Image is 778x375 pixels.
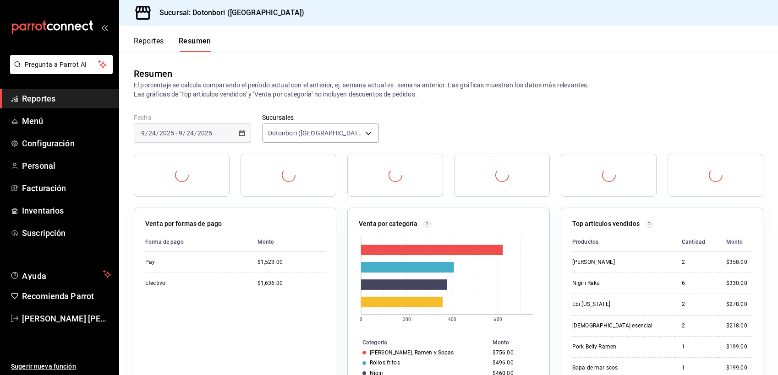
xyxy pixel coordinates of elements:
[348,337,489,348] th: Categoría
[22,92,111,105] span: Reportes
[572,258,664,266] div: [PERSON_NAME]
[572,343,664,351] div: Pork Belly Ramen
[370,349,454,356] div: [PERSON_NAME], Ramen y Sopas
[726,364,752,372] div: $199.00
[22,115,111,127] span: Menú
[22,269,99,280] span: Ayuda
[134,67,172,80] div: Resumen
[159,129,175,137] input: ----
[156,129,159,137] span: /
[489,337,549,348] th: Monto
[572,364,664,372] div: Sopa de mariscos
[145,258,237,266] div: Pay
[148,129,156,137] input: --
[197,129,213,137] input: ----
[682,258,712,266] div: 2
[719,232,752,252] th: Monto
[268,129,362,138] span: Dotonbori ([GEOGRAPHIC_DATA])
[175,129,177,137] span: -
[572,219,640,229] p: Top artículos vendidos
[183,129,186,137] span: /
[152,7,304,18] h3: Sucursal: Dotonbori ([GEOGRAPHIC_DATA])
[11,362,111,371] span: Sugerir nueva función
[22,137,111,150] span: Configuración
[360,317,362,322] text: 0
[250,232,325,252] th: Monto
[726,300,752,308] div: $278.00
[682,364,712,372] div: 1
[726,343,752,351] div: $199.00
[494,317,502,322] text: 600
[101,24,108,31] button: open_drawer_menu
[572,300,664,308] div: Ebi [US_STATE]
[493,349,535,356] div: $756.00
[262,114,379,121] label: Sucursales
[682,322,712,330] div: 2
[194,129,197,137] span: /
[572,232,674,252] th: Productos
[22,290,111,302] span: Recomienda Parrot
[134,114,251,121] label: Fecha
[145,279,237,287] div: Efectivo
[25,60,99,70] span: Pregunta a Parrot AI
[134,37,164,52] button: Reportes
[179,37,211,52] button: Resumen
[145,219,222,229] p: Venta por formas de pago
[186,129,194,137] input: --
[370,359,400,366] div: Rollos fritos
[141,129,145,137] input: --
[682,279,712,287] div: 6
[22,227,111,239] span: Suscripción
[682,343,712,351] div: 1
[448,317,456,322] text: 400
[134,80,763,99] p: El porcentaje se calcula comparando el período actual con el anterior, ej. semana actual vs. sema...
[134,37,211,52] div: navigation tabs
[403,317,411,322] text: 200
[145,232,250,252] th: Forma de pago
[22,204,111,217] span: Inventarios
[726,279,752,287] div: $330.00
[572,322,664,330] div: [DEMOGRAPHIC_DATA] esencial
[682,300,712,308] div: 2
[6,66,113,76] a: Pregunta a Parrot AI
[572,279,664,287] div: Nigiri Raku
[726,322,752,330] div: $218.00
[726,258,752,266] div: $358.00
[359,219,418,229] p: Venta por categoría
[22,182,111,194] span: Facturación
[145,129,148,137] span: /
[258,279,325,287] div: $1,636.00
[674,232,719,252] th: Cantidad
[10,55,113,74] button: Pregunta a Parrot AI
[22,160,111,172] span: Personal
[493,359,535,366] div: $496.00
[258,258,325,266] div: $1,523.00
[22,312,111,325] span: [PERSON_NAME] [PERSON_NAME]
[178,129,183,137] input: --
